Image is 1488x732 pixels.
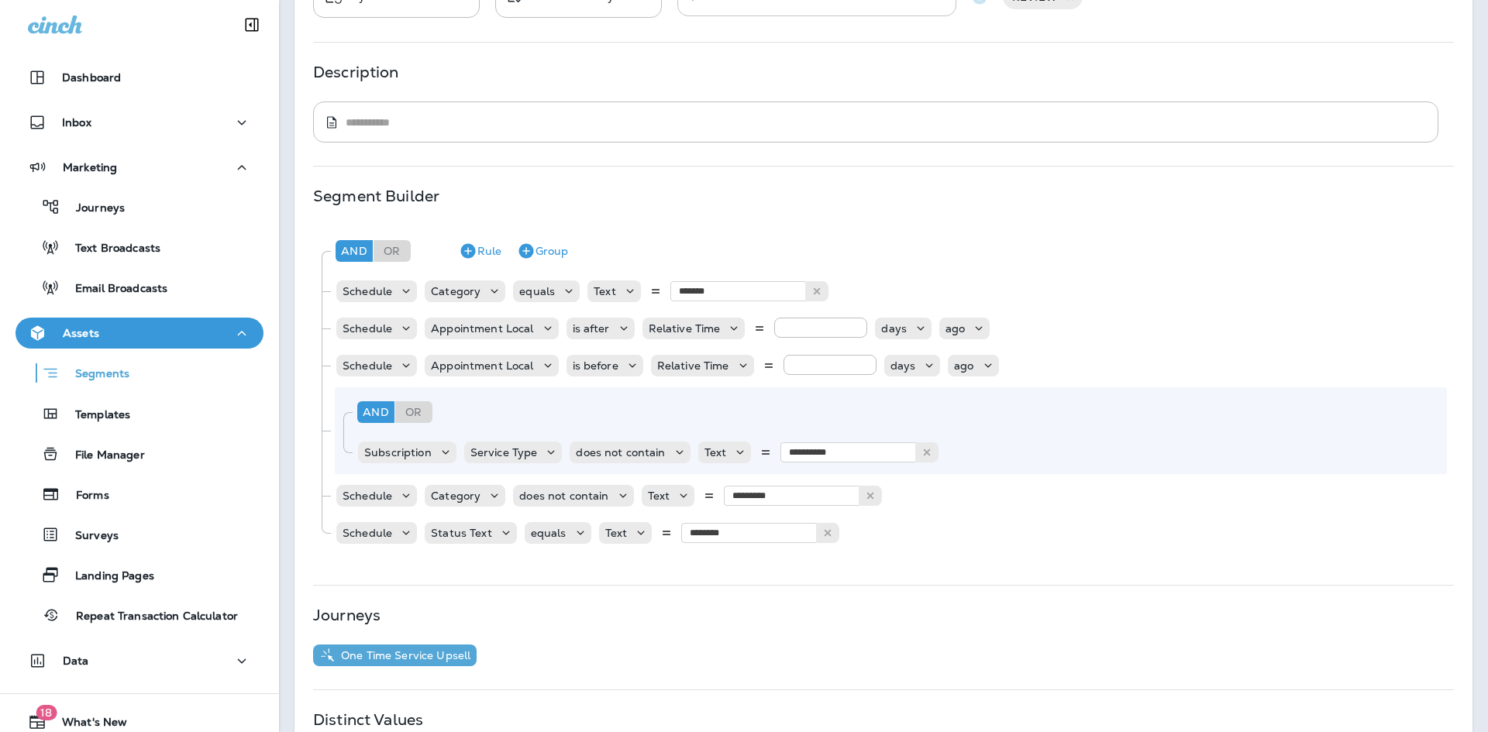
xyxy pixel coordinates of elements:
[511,239,574,263] button: Group
[313,644,477,666] button: One Time Service Upsell
[15,599,263,631] button: Repeat Transaction Calculator
[573,322,610,335] p: is after
[15,318,263,349] button: Assets
[576,446,665,459] p: does not contain
[15,397,263,430] button: Templates
[63,327,99,339] p: Assets
[343,527,392,539] p: Schedule
[945,322,965,335] p: ago
[60,408,130,423] p: Templates
[60,529,119,544] p: Surveys
[364,446,432,459] p: Subscription
[343,490,392,502] p: Schedule
[15,191,263,223] button: Journeys
[62,116,91,129] p: Inbox
[36,705,57,720] span: 18
[15,231,263,263] button: Text Broadcasts
[519,285,555,297] p: equals
[890,359,916,372] p: days
[657,359,729,372] p: Relative Time
[313,713,423,726] p: Distinct Values
[431,322,533,335] p: Appointment Local
[230,9,274,40] button: Collapse Sidebar
[357,401,394,423] div: And
[649,322,721,335] p: Relative Time
[573,359,618,372] p: is before
[431,490,480,502] p: Category
[648,490,670,502] p: Text
[60,201,125,216] p: Journeys
[15,271,263,304] button: Email Broadcasts
[62,71,121,84] p: Dashboard
[63,161,117,174] p: Marketing
[431,527,492,539] p: Status Text
[453,239,508,263] button: Rule
[15,478,263,510] button: Forms
[15,645,263,676] button: Data
[63,655,89,667] p: Data
[15,62,263,93] button: Dashboard
[60,448,145,463] p: File Manager
[881,322,907,335] p: days
[470,446,538,459] p: Service Type
[431,285,480,297] p: Category
[343,322,392,335] p: Schedule
[605,527,628,539] p: Text
[395,401,432,423] div: Or
[15,558,263,591] button: Landing Pages
[431,359,533,372] p: Appointment Local
[15,107,263,138] button: Inbox
[531,527,567,539] p: equals
[313,66,399,78] p: Description
[336,240,373,262] div: And
[60,242,160,256] p: Text Broadcasts
[335,649,470,662] p: One Time Service Upsell
[15,518,263,551] button: Surveys
[60,367,129,383] p: Segments
[313,609,381,621] p: Journeys
[374,240,411,262] div: Or
[15,356,263,390] button: Segments
[60,282,167,297] p: Email Broadcasts
[594,285,616,297] p: Text
[313,190,439,202] p: Segment Builder
[60,489,109,503] p: Forms
[343,359,392,372] p: Schedule
[954,359,973,372] p: ago
[15,152,263,183] button: Marketing
[60,610,238,624] p: Repeat Transaction Calculator
[15,438,263,470] button: File Manager
[519,490,608,502] p: does not contain
[704,446,727,459] p: Text
[343,285,392,297] p: Schedule
[60,569,154,584] p: Landing Pages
